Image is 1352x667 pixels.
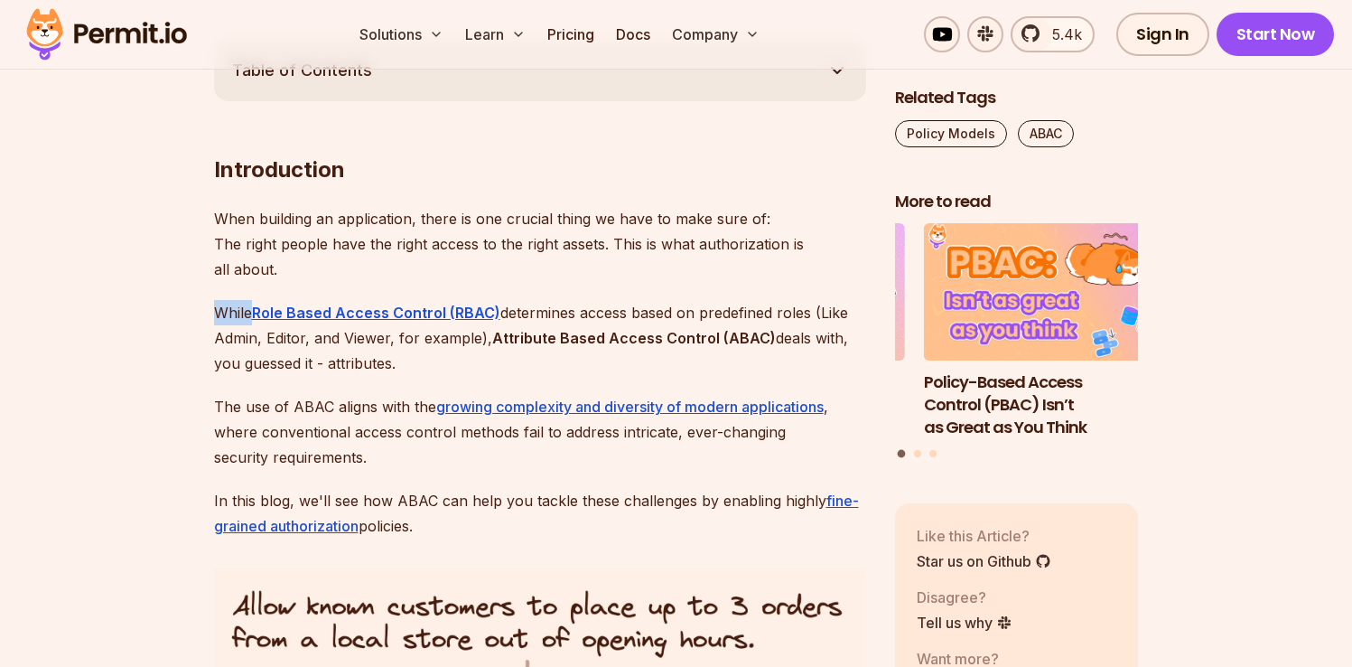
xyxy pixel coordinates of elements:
[436,398,824,416] a: growing complexity and diversity of modern applications
[1018,120,1074,147] a: ABAC
[214,206,866,282] p: When building an application, there is one crucial thing we have to make sure of: The right peopl...
[898,450,906,458] button: Go to slide 1
[924,224,1168,439] a: Policy-Based Access Control (PBAC) Isn’t as Great as You ThinkPolicy-Based Access Control (PBAC) ...
[895,224,1139,461] div: Posts
[18,4,195,65] img: Permit logo
[924,224,1168,362] img: Policy-Based Access Control (PBAC) Isn’t as Great as You Think
[917,612,1012,634] a: Tell us why
[214,156,345,183] strong: Introduction
[661,224,905,362] img: Django Authorization: An Implementation Guide
[214,40,866,101] button: Table of Contents
[924,224,1168,439] li: 1 of 3
[917,550,1051,572] a: Star us on Github
[895,191,1139,213] h2: More to read
[540,16,601,52] a: Pricing
[895,87,1139,109] h2: Related Tags
[1217,13,1335,56] a: Start Now
[252,304,500,322] a: Role Based Access Control (RBAC)
[1011,16,1095,52] a: 5.4k
[214,488,866,539] p: In this blog, we'll see how ABAC can help you tackle these challenges by enabling highly policies.
[492,329,776,347] strong: Attribute Based Access Control (ABAC)
[214,492,859,535] a: fine-grained authorization
[914,450,921,457] button: Go to slide 2
[232,58,372,83] span: Table of Contents
[895,120,1007,147] a: Policy Models
[924,371,1168,438] h3: Policy-Based Access Control (PBAC) Isn’t as Great as You Think
[609,16,657,52] a: Docs
[458,16,533,52] button: Learn
[661,224,905,439] li: 3 of 3
[214,300,866,376] p: While determines access based on predefined roles (Like Admin, Editor, and Viewer, for example), ...
[665,16,767,52] button: Company
[1116,13,1209,56] a: Sign In
[917,587,1012,608] p: Disagree?
[1041,23,1082,45] span: 5.4k
[929,450,937,457] button: Go to slide 3
[917,525,1051,547] p: Like this Article?
[352,16,451,52] button: Solutions
[661,371,905,417] h3: Django Authorization: An Implementation Guide
[214,394,866,470] p: The use of ABAC aligns with the , where conventional access control methods fail to address intri...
